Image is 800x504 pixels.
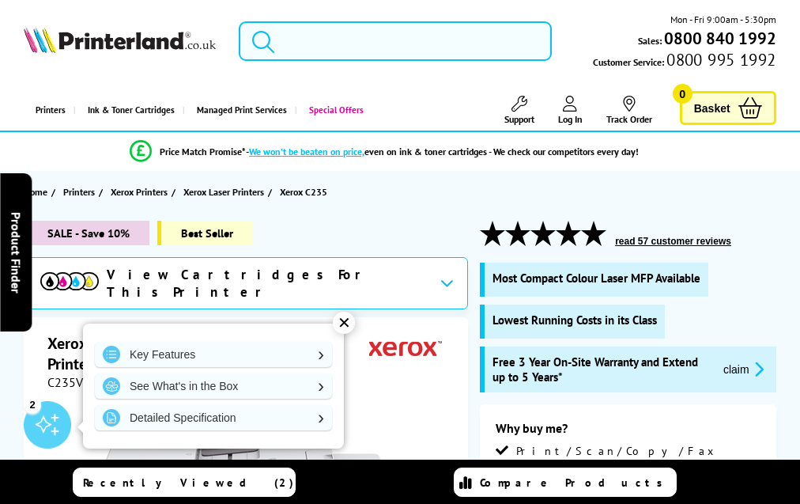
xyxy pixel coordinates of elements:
span: Compare Products [480,476,671,490]
span: Price Match Promise* [160,146,246,157]
a: Basket 0 [680,91,776,125]
span: Recently Viewed (2) [83,476,294,490]
button: promo-description [719,360,768,378]
span: SALE - Save 10% [24,221,149,245]
span: Print/Scan/Copy/Fax [516,444,719,458]
a: Printers [24,90,74,131]
li: modal_Promise [8,138,760,165]
a: Log In [558,96,583,125]
span: View Cartridges For This Printer [107,266,427,301]
span: Best Seller [157,221,253,245]
span: Support [504,113,534,125]
a: Detailed Specification [95,405,332,430]
b: 0800 840 1992 [664,28,776,49]
img: Xerox [369,333,442,362]
div: Why buy me? [496,420,760,444]
a: Support [504,96,534,125]
a: Managed Print Services [183,90,295,131]
span: We won’t be beaten on price, [249,146,364,157]
a: Special Offers [295,90,372,131]
span: Xerox Printers [111,184,168,200]
button: read 57 customer reviews [610,235,736,248]
a: Xerox Printers [111,184,172,200]
img: Printerland Logo [24,26,215,53]
span: 0 [673,84,692,104]
span: Sales: [638,33,662,48]
a: 0800 840 1992 [662,31,776,46]
span: Home [24,184,47,200]
span: C235V_DNIUK [47,374,125,390]
span: Product Finder [8,211,24,293]
a: Recently Viewed (2) [73,468,296,497]
span: 0800 995 1992 [664,52,775,67]
a: Track Order [606,96,652,125]
div: - even on ink & toner cartridges - We check our competitors every day! [246,146,639,157]
a: See What's in the Box [95,373,332,399]
a: Ink & Toner Cartridges [74,90,183,131]
span: Free 3 Year On-Site Warranty and Extend up to 5 Years* [492,354,711,385]
span: Xerox C235 [280,184,327,200]
a: Home [24,184,51,200]
span: Printers [63,184,95,200]
img: View Cartridges [40,272,99,290]
span: Xerox Laser Printers [183,184,264,200]
div: ✕ [333,312,355,334]
span: Most Compact Colour Laser MFP Available [492,271,700,286]
span: Log In [558,113,583,125]
a: Key Features [95,342,332,367]
span: Mon - Fri 9:00am - 5:30pm [670,12,776,27]
a: Compare Products [454,468,677,497]
a: Printers [63,184,99,200]
span: Basket [694,97,730,119]
h1: Xerox C235 A4 Colour Multifunction Laser Printer [47,333,369,374]
a: Xerox C235 [280,184,331,200]
span: Ink & Toner Cartridges [88,90,175,131]
a: Xerox Laser Printers [183,184,268,200]
span: Lowest Running Costs in its Class [492,313,657,328]
a: Printerland Logo [24,26,215,56]
div: 2 [24,396,41,413]
span: Customer Service: [593,52,775,70]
